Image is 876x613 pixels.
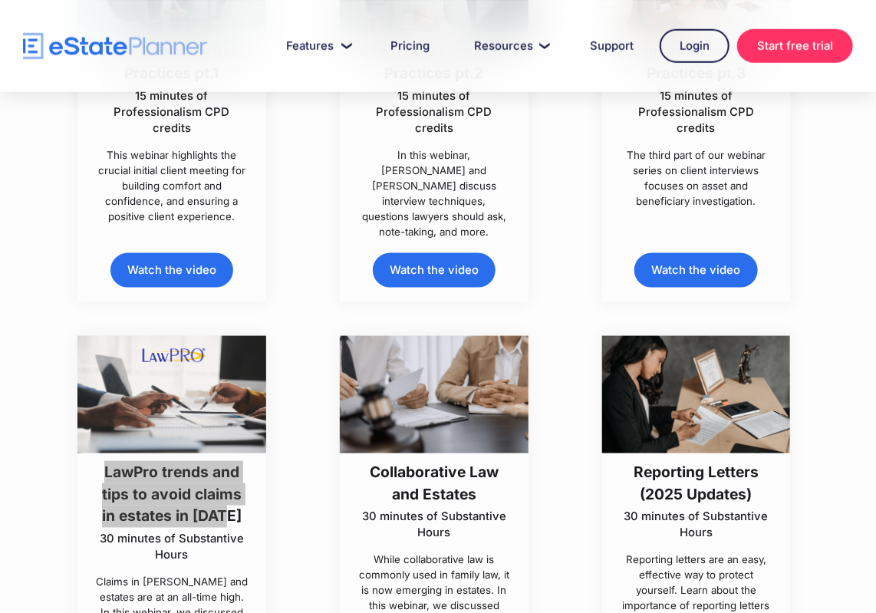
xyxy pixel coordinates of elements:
h3: LawPro trends and tips to avoid claims in estates in [DATE] [96,461,248,528]
p: This webinar highlights the crucial initial client meeting for building comfort and confidence, a... [96,147,248,224]
p: 15 minutes of Professionalism CPD credits [621,88,772,136]
a: Watch the video [634,253,757,287]
p: 30 minutes of Substantive Hours [358,509,510,542]
a: Start free trial [737,29,853,63]
h3: Collaborative Law and Estates [358,461,510,506]
p: 30 minutes of Substantive Hours [621,509,772,542]
a: Features [268,31,364,61]
a: Support [571,31,652,61]
a: home [23,33,207,60]
p: 15 minutes of Professionalism CPD credits [96,88,248,136]
a: Pricing [372,31,448,61]
h3: Reporting Letters (2025 Updates) [621,461,772,506]
a: Login [660,29,729,63]
p: In this webinar, [PERSON_NAME] and [PERSON_NAME] discuss interview techniques, questions lawyers ... [358,147,510,239]
a: Watch the video [110,253,233,287]
p: 15 minutes of Professionalism CPD credits [358,88,510,136]
a: Resources [456,31,564,61]
p: The third part of our webinar series on client interviews focuses on asset and beneficiary invest... [621,147,772,209]
a: Watch the video [373,253,496,287]
p: 30 minutes of Substantive Hours [96,532,248,564]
